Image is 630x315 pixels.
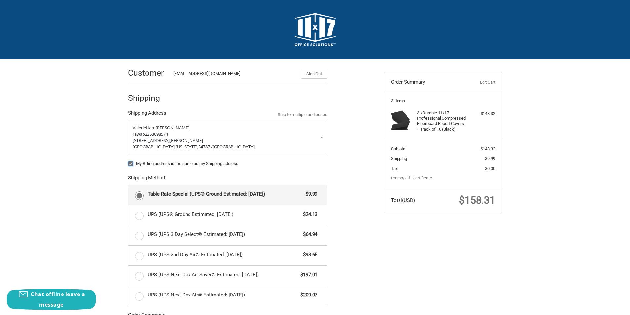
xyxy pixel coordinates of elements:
a: Promo/Gift Certificate [391,176,432,180]
span: Total (USD) [391,197,415,203]
span: 34787 / [198,144,213,150]
h4: 3 x Durable 11x17 Professional Compressed Fiberboard Report Covers – Pack of 10 (Black) [417,110,468,132]
label: My Billing address is the same as my Shipping address [128,161,327,166]
span: $209.07 [297,291,317,299]
div: [EMAIL_ADDRESS][DOMAIN_NAME] [173,70,294,79]
span: $197.01 [297,271,317,279]
span: $158.31 [459,194,495,206]
span: $24.13 [300,211,317,218]
span: UPS (UPS® Ground Estimated: [DATE]) [148,211,300,218]
img: 11x17.com [295,13,336,46]
h3: 3 Items [391,98,495,104]
span: Chat offline leave a message [31,291,85,308]
a: Ship to multiple addresses [278,111,327,118]
span: $0.00 [485,166,495,171]
span: $9.99 [302,190,317,198]
span: $98.65 [300,251,317,258]
span: [GEOGRAPHIC_DATA], [133,144,176,150]
span: UPS (UPS 2nd Day Air® Estimated: [DATE]) [148,251,300,258]
span: [GEOGRAPHIC_DATA] [213,144,255,150]
button: Chat offline leave a message [7,289,96,310]
span: Tax [391,166,398,171]
span: $9.99 [485,156,495,161]
span: [PERSON_NAME] [156,125,189,131]
h3: Order Summary [391,79,463,86]
a: Enter or select a different address [128,120,327,155]
a: Edit Cart [462,79,495,86]
span: 2253698574 [145,131,168,137]
span: [US_STATE], [176,144,198,150]
span: rawab [133,131,145,137]
h2: Customer [128,68,167,78]
h2: Shipping [128,93,167,103]
span: ValerieHarn [133,125,156,131]
legend: Shipping Method [128,174,165,185]
span: UPS (UPS 3 Day Select® Estimated: [DATE]) [148,231,300,238]
span: Shipping [391,156,407,161]
span: UPS (UPS Next Day Air® Estimated: [DATE]) [148,291,297,299]
legend: Shipping Address [128,109,166,120]
span: Subtotal [391,146,406,151]
button: Sign Out [301,69,327,79]
span: Table Rate Special (UPS® Ground Estimated: [DATE]) [148,190,303,198]
span: UPS (UPS Next Day Air Saver® Estimated: [DATE]) [148,271,297,279]
span: $64.94 [300,231,317,238]
span: [STREET_ADDRESS][PERSON_NAME] [133,138,203,143]
span: $148.32 [481,146,495,151]
div: $148.32 [469,110,495,117]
